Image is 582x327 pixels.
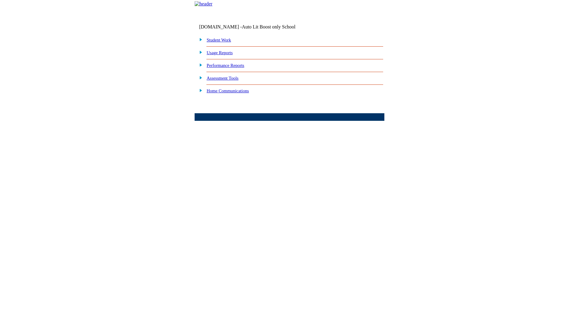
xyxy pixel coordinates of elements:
[207,76,239,81] a: Assessment Tools
[207,63,244,68] a: Performance Reports
[196,37,202,42] img: plus.gif
[196,62,202,68] img: plus.gif
[242,24,296,29] nobr: Auto Lit Boost only School
[196,49,202,55] img: plus.gif
[195,1,212,7] img: header
[207,50,233,55] a: Usage Reports
[199,24,311,30] td: [DOMAIN_NAME] -
[207,88,249,93] a: Home Communications
[207,38,231,42] a: Student Work
[196,75,202,80] img: plus.gif
[196,88,202,93] img: plus.gif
